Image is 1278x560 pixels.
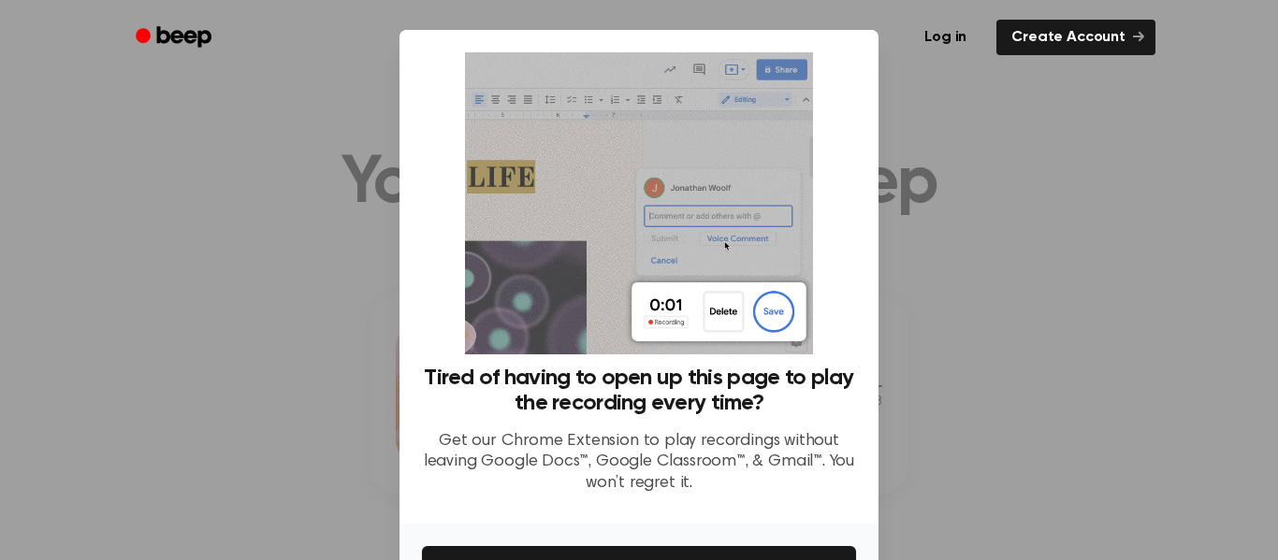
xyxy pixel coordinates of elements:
[422,366,856,416] h3: Tired of having to open up this page to play the recording every time?
[465,52,812,354] img: Beep extension in action
[996,20,1155,55] a: Create Account
[123,20,228,56] a: Beep
[422,431,856,495] p: Get our Chrome Extension to play recordings without leaving Google Docs™, Google Classroom™, & Gm...
[906,16,985,59] a: Log in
